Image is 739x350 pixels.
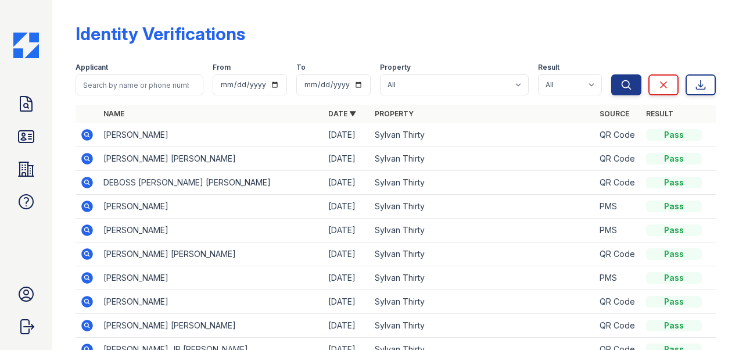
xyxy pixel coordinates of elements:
[99,314,324,338] td: [PERSON_NAME] [PERSON_NAME]
[324,290,370,314] td: [DATE]
[76,63,108,72] label: Applicant
[646,177,702,188] div: Pass
[370,266,595,290] td: Sylvan Thirty
[646,201,702,212] div: Pass
[99,147,324,171] td: [PERSON_NAME] [PERSON_NAME]
[600,109,629,118] a: Source
[99,242,324,266] td: [PERSON_NAME] [PERSON_NAME]
[99,290,324,314] td: [PERSON_NAME]
[595,147,641,171] td: QR Code
[370,314,595,338] td: Sylvan Thirty
[324,219,370,242] td: [DATE]
[370,242,595,266] td: Sylvan Thirty
[296,63,306,72] label: To
[99,171,324,195] td: DEBOSS [PERSON_NAME] [PERSON_NAME]
[370,290,595,314] td: Sylvan Thirty
[646,109,673,118] a: Result
[370,195,595,219] td: Sylvan Thirty
[595,290,641,314] td: QR Code
[213,63,231,72] label: From
[13,33,39,58] img: CE_Icon_Blue-c292c112584629df590d857e76928e9f676e5b41ef8f769ba2f05ee15b207248.png
[99,219,324,242] td: [PERSON_NAME]
[646,224,702,236] div: Pass
[99,195,324,219] td: [PERSON_NAME]
[324,123,370,147] td: [DATE]
[538,63,559,72] label: Result
[646,153,702,165] div: Pass
[324,266,370,290] td: [DATE]
[375,109,414,118] a: Property
[370,123,595,147] td: Sylvan Thirty
[380,63,411,72] label: Property
[595,242,641,266] td: QR Code
[324,314,370,338] td: [DATE]
[324,195,370,219] td: [DATE]
[646,248,702,260] div: Pass
[646,272,702,284] div: Pass
[595,266,641,290] td: PMS
[76,74,203,95] input: Search by name or phone number
[328,109,356,118] a: Date ▼
[76,23,245,44] div: Identity Verifications
[595,314,641,338] td: QR Code
[595,171,641,195] td: QR Code
[324,242,370,266] td: [DATE]
[595,219,641,242] td: PMS
[324,171,370,195] td: [DATE]
[595,123,641,147] td: QR Code
[324,147,370,171] td: [DATE]
[370,171,595,195] td: Sylvan Thirty
[370,147,595,171] td: Sylvan Thirty
[595,195,641,219] td: PMS
[646,320,702,331] div: Pass
[646,129,702,141] div: Pass
[370,219,595,242] td: Sylvan Thirty
[646,296,702,308] div: Pass
[99,123,324,147] td: [PERSON_NAME]
[99,266,324,290] td: [PERSON_NAME]
[103,109,124,118] a: Name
